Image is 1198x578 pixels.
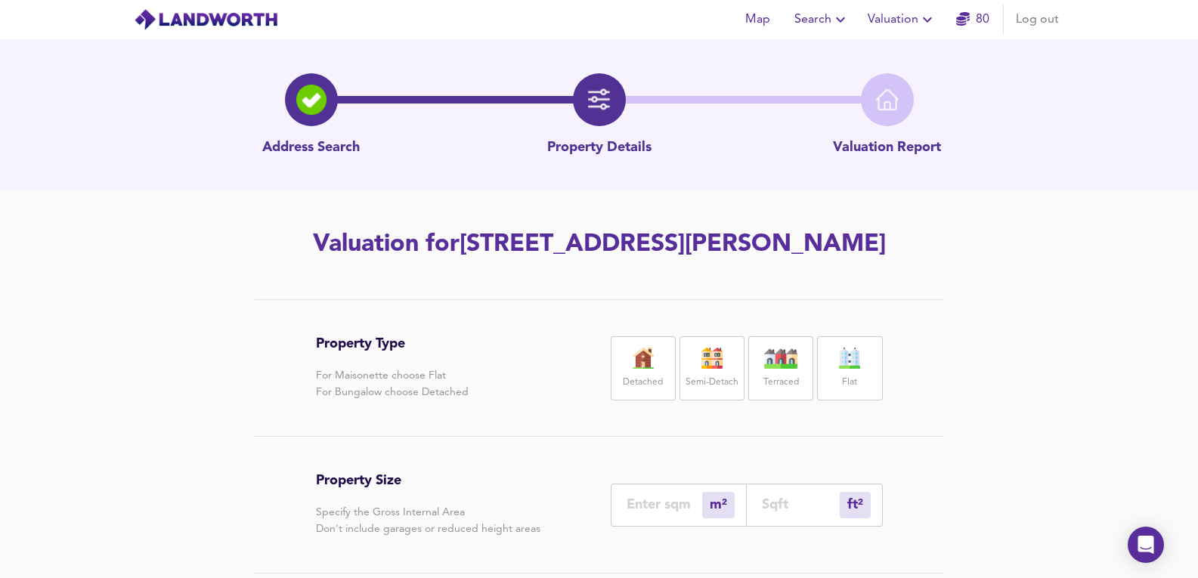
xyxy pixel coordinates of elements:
[316,472,540,489] h3: Property Size
[831,348,868,369] img: flat-icon
[547,138,652,158] p: Property Details
[316,504,540,537] p: Specify the Gross Internal Area Don't include garages or reduced height areas
[762,348,800,369] img: house-icon
[734,5,782,35] button: Map
[833,138,941,158] p: Valuation Report
[693,348,731,369] img: house-icon
[868,9,936,30] span: Valuation
[817,336,882,400] div: Flat
[172,228,1027,261] h2: Valuation for [STREET_ADDRESS][PERSON_NAME]
[1016,9,1059,30] span: Log out
[840,492,871,518] div: m²
[794,9,850,30] span: Search
[862,5,943,35] button: Valuation
[623,373,663,392] label: Detached
[876,88,899,111] img: home-icon
[842,373,857,392] label: Flat
[702,492,735,518] div: m²
[762,496,840,512] input: Sqft
[624,348,662,369] img: house-icon
[134,8,278,31] img: logo
[316,367,469,400] p: For Maisonette choose Flat For Bungalow choose Detached
[956,9,989,30] a: 80
[316,335,469,352] h3: Property Type
[1010,5,1065,35] button: Log out
[788,5,856,35] button: Search
[763,373,799,392] label: Terraced
[627,496,702,512] input: Enter sqm
[740,9,776,30] span: Map
[679,336,744,400] div: Semi-Detach
[296,85,327,115] img: search-icon
[611,336,676,400] div: Detached
[588,88,611,111] img: filter-icon
[949,5,997,35] button: 80
[1128,527,1164,563] div: Open Intercom Messenger
[748,336,813,400] div: Terraced
[686,373,738,392] label: Semi-Detach
[262,138,360,158] p: Address Search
